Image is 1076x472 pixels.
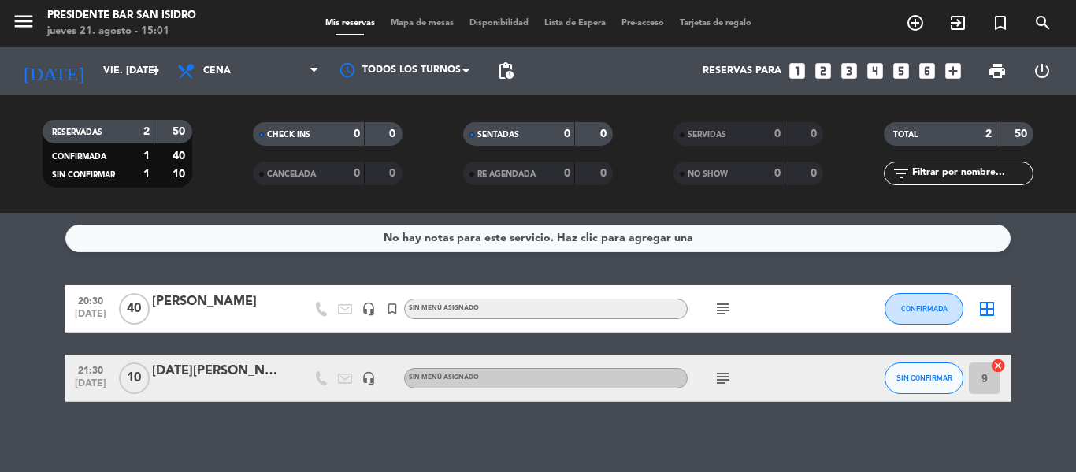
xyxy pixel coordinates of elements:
i: headset_mic [362,302,376,316]
i: looks_3 [839,61,859,81]
span: Mapa de mesas [383,19,462,28]
span: Disponibilidad [462,19,536,28]
div: No hay notas para este servicio. Haz clic para agregar una [384,229,693,247]
span: Sin menú asignado [409,374,479,381]
i: filter_list [892,164,911,183]
strong: 1 [143,151,150,162]
div: LOG OUT [1019,47,1064,95]
i: looks_one [787,61,807,81]
strong: 0 [564,168,570,179]
div: jueves 21. agosto - 15:01 [47,24,196,39]
i: subject [714,369,733,388]
span: Pre-acceso [614,19,672,28]
i: turned_in_not [991,13,1010,32]
strong: 0 [600,168,610,179]
span: TOTAL [893,131,918,139]
i: headset_mic [362,371,376,385]
span: SERVIDAS [688,131,726,139]
i: arrow_drop_down [147,61,165,80]
strong: 0 [774,168,781,179]
strong: 50 [173,126,188,137]
span: NO SHOW [688,170,728,178]
i: looks_6 [917,61,937,81]
i: looks_5 [891,61,911,81]
button: menu [12,9,35,39]
span: 20:30 [71,291,110,309]
span: SIN CONFIRMAR [896,374,952,382]
span: CANCELADA [267,170,316,178]
span: Tarjetas de regalo [672,19,759,28]
i: looks_two [813,61,833,81]
strong: 2 [143,126,150,137]
i: add_box [943,61,963,81]
span: RE AGENDADA [477,170,536,178]
span: RESERVADAS [52,128,102,136]
strong: 0 [564,128,570,139]
span: Mis reservas [317,19,383,28]
span: CONFIRMADA [52,153,106,161]
strong: 0 [774,128,781,139]
strong: 2 [985,128,992,139]
span: print [988,61,1007,80]
i: cancel [990,358,1006,374]
strong: 10 [173,169,188,180]
span: [DATE] [71,378,110,396]
div: [PERSON_NAME] [152,292,286,312]
strong: 0 [811,168,820,179]
span: 10 [119,362,150,394]
i: exit_to_app [948,13,967,32]
span: pending_actions [496,61,515,80]
div: [DATE][PERSON_NAME] [152,361,286,381]
span: Lista de Espera [536,19,614,28]
span: SIN CONFIRMAR [52,171,115,179]
span: 40 [119,293,150,325]
strong: 0 [389,128,399,139]
strong: 0 [389,168,399,179]
strong: 0 [354,168,360,179]
div: Presidente Bar San Isidro [47,8,196,24]
i: search [1033,13,1052,32]
strong: 0 [811,128,820,139]
span: Cena [203,65,231,76]
i: looks_4 [865,61,885,81]
i: subject [714,299,733,318]
span: 21:30 [71,360,110,378]
span: Sin menú asignado [409,305,479,311]
input: Filtrar por nombre... [911,165,1033,182]
strong: 1 [143,169,150,180]
i: turned_in_not [385,302,399,316]
i: add_circle_outline [906,13,925,32]
span: SENTADAS [477,131,519,139]
span: CONFIRMADA [901,304,948,313]
strong: 50 [1015,128,1030,139]
strong: 0 [354,128,360,139]
button: SIN CONFIRMAR [885,362,963,394]
strong: 40 [173,151,188,162]
i: power_settings_new [1033,61,1052,80]
i: menu [12,9,35,33]
span: [DATE] [71,309,110,327]
i: border_all [978,299,996,318]
button: CONFIRMADA [885,293,963,325]
strong: 0 [600,128,610,139]
i: [DATE] [12,54,95,88]
span: CHECK INS [267,131,310,139]
span: Reservas para [703,65,781,76]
